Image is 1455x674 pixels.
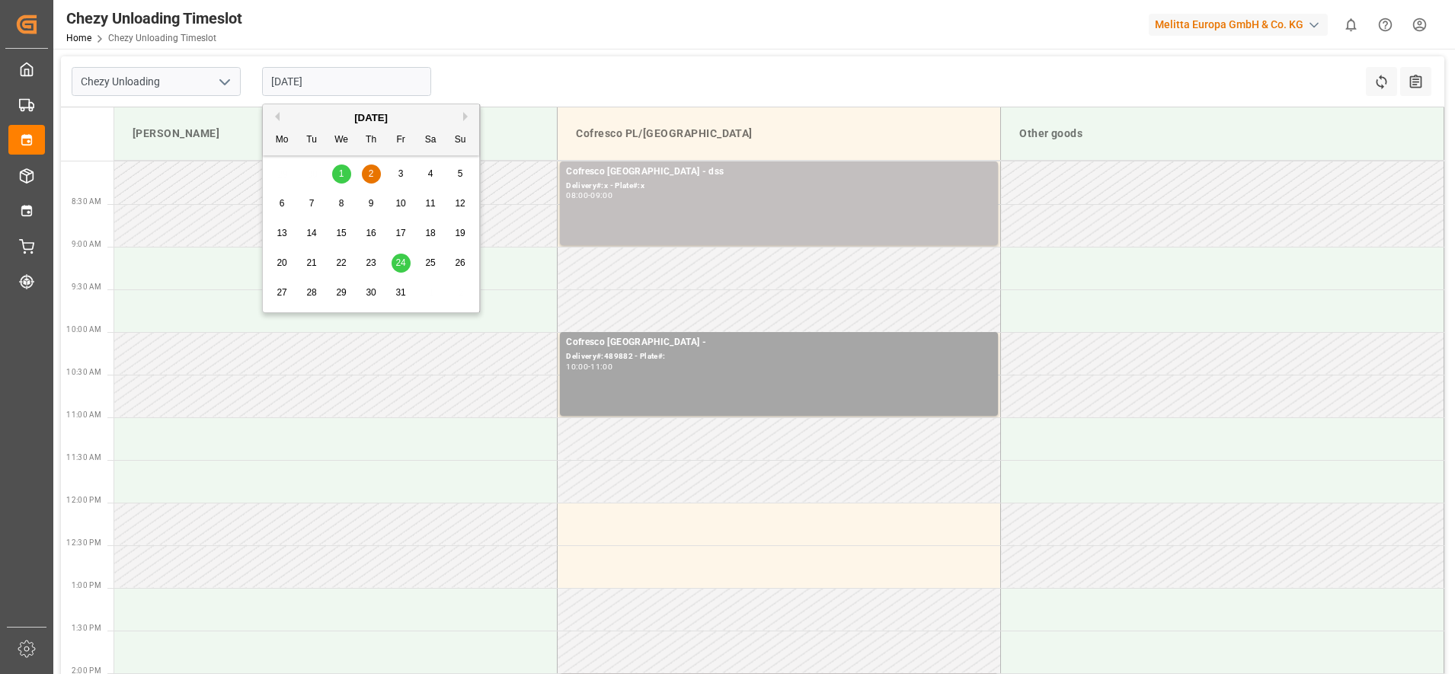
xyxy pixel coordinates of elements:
[336,228,346,238] span: 15
[425,198,435,209] span: 11
[425,228,435,238] span: 18
[72,67,241,96] input: Type to search/select
[392,165,411,184] div: Choose Friday, October 3rd, 2025
[398,168,404,179] span: 3
[1334,8,1368,42] button: show 0 new notifications
[362,224,381,243] div: Choose Thursday, October 16th, 2025
[362,254,381,273] div: Choose Thursday, October 23rd, 2025
[392,254,411,273] div: Choose Friday, October 24th, 2025
[421,165,440,184] div: Choose Saturday, October 4th, 2025
[280,198,285,209] span: 6
[392,131,411,150] div: Fr
[66,7,242,30] div: Chezy Unloading Timeslot
[339,168,344,179] span: 1
[590,363,612,370] div: 11:00
[263,110,479,126] div: [DATE]
[455,228,465,238] span: 19
[362,131,381,150] div: Th
[277,257,286,268] span: 20
[392,224,411,243] div: Choose Friday, October 17th, 2025
[395,228,405,238] span: 17
[72,197,101,206] span: 8:30 AM
[66,410,101,419] span: 11:00 AM
[421,254,440,273] div: Choose Saturday, October 25th, 2025
[1368,8,1402,42] button: Help Center
[332,165,351,184] div: Choose Wednesday, October 1st, 2025
[66,453,101,462] span: 11:30 AM
[332,254,351,273] div: Choose Wednesday, October 22nd, 2025
[302,254,321,273] div: Choose Tuesday, October 21st, 2025
[362,194,381,213] div: Choose Thursday, October 9th, 2025
[425,257,435,268] span: 25
[566,350,992,363] div: Delivery#:489882 - Plate#:
[451,131,470,150] div: Su
[458,168,463,179] span: 5
[72,581,101,589] span: 1:00 PM
[451,194,470,213] div: Choose Sunday, October 12th, 2025
[392,194,411,213] div: Choose Friday, October 10th, 2025
[66,496,101,504] span: 12:00 PM
[72,283,101,291] span: 9:30 AM
[362,283,381,302] div: Choose Thursday, October 30th, 2025
[66,368,101,376] span: 10:30 AM
[302,224,321,243] div: Choose Tuesday, October 14th, 2025
[332,283,351,302] div: Choose Wednesday, October 29th, 2025
[588,192,590,199] div: -
[1149,14,1328,36] div: Melitta Europa GmbH & Co. KG
[362,165,381,184] div: Choose Thursday, October 2nd, 2025
[273,131,292,150] div: Mo
[302,131,321,150] div: Tu
[332,194,351,213] div: Choose Wednesday, October 8th, 2025
[1149,10,1334,39] button: Melitta Europa GmbH & Co. KG
[126,120,545,148] div: [PERSON_NAME]
[336,287,346,298] span: 29
[309,198,315,209] span: 7
[566,363,588,370] div: 10:00
[339,198,344,209] span: 8
[306,257,316,268] span: 21
[213,70,235,94] button: open menu
[570,120,988,148] div: Cofresco PL/[GEOGRAPHIC_DATA]
[395,287,405,298] span: 31
[566,180,992,193] div: Delivery#:x - Plate#:x
[273,254,292,273] div: Choose Monday, October 20th, 2025
[451,224,470,243] div: Choose Sunday, October 19th, 2025
[421,131,440,150] div: Sa
[66,33,91,43] a: Home
[267,159,475,308] div: month 2025-10
[366,228,376,238] span: 16
[566,165,992,180] div: Cofresco [GEOGRAPHIC_DATA] - dss
[306,228,316,238] span: 14
[273,194,292,213] div: Choose Monday, October 6th, 2025
[306,287,316,298] span: 28
[72,624,101,632] span: 1:30 PM
[302,194,321,213] div: Choose Tuesday, October 7th, 2025
[273,283,292,302] div: Choose Monday, October 27th, 2025
[270,112,280,121] button: Previous Month
[451,254,470,273] div: Choose Sunday, October 26th, 2025
[566,335,992,350] div: Cofresco [GEOGRAPHIC_DATA] -
[332,131,351,150] div: We
[273,224,292,243] div: Choose Monday, October 13th, 2025
[392,283,411,302] div: Choose Friday, October 31st, 2025
[590,192,612,199] div: 09:00
[336,257,346,268] span: 22
[428,168,433,179] span: 4
[395,257,405,268] span: 24
[369,198,374,209] span: 9
[421,224,440,243] div: Choose Saturday, October 18th, 2025
[72,240,101,248] span: 9:00 AM
[1013,120,1431,148] div: Other goods
[366,287,376,298] span: 30
[66,538,101,547] span: 12:30 PM
[277,228,286,238] span: 13
[302,283,321,302] div: Choose Tuesday, October 28th, 2025
[366,257,376,268] span: 23
[455,198,465,209] span: 12
[277,287,286,298] span: 27
[66,325,101,334] span: 10:00 AM
[566,192,588,199] div: 08:00
[369,168,374,179] span: 2
[262,67,431,96] input: DD.MM.YYYY
[332,224,351,243] div: Choose Wednesday, October 15th, 2025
